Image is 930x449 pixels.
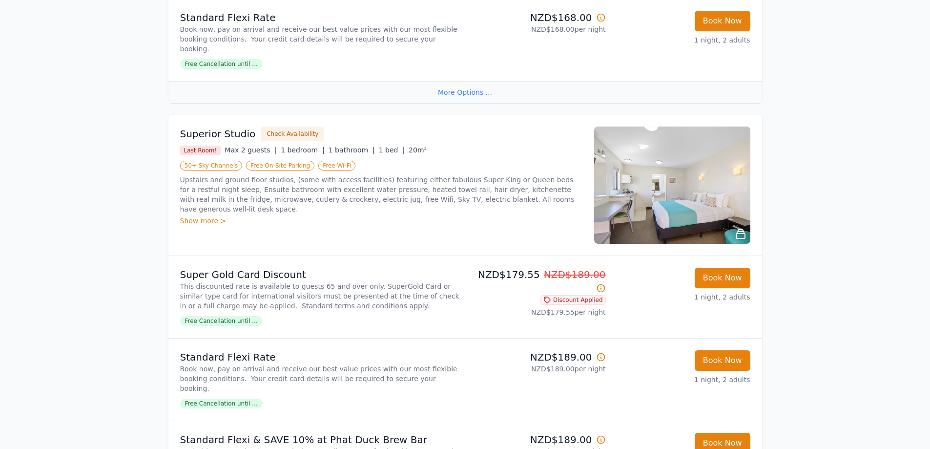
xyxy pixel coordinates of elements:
p: NZD$179.55 per night [469,307,606,317]
p: NZD$189.00 [469,350,606,364]
span: Discount Applied [540,295,606,305]
p: NZD$189.00 [469,433,606,447]
span: 1 bed | [379,146,405,154]
button: Book Now [695,11,750,31]
span: 1 bedroom | [281,146,325,154]
p: NZD$168.00 [469,11,606,24]
button: Book Now [695,350,750,371]
span: Free Wi-Fi [318,161,355,171]
p: 1 night, 2 adults [614,35,750,45]
div: More Options ... [168,81,762,103]
p: 1 night, 2 adults [614,292,750,302]
p: This discounted rate is available to guests 65 and over only. SuperGold Card or similar type card... [180,281,461,311]
button: Book Now [695,268,750,288]
button: Check Availability [261,127,324,141]
span: Last Room! [180,146,221,155]
p: Book now, pay on arrival and receive our best value prices with our most flexible booking conditi... [180,364,461,393]
div: Show more > [180,216,582,226]
p: Book now, pay on arrival and receive our best value prices with our most flexible booking conditi... [180,24,461,54]
span: Free Cancellation until ... [180,59,263,69]
p: NZD$168.00 per night [469,24,606,34]
span: Free Cancellation until ... [180,399,263,408]
span: Free Cancellation until ... [180,316,263,326]
p: Standard Flexi & SAVE 10% at Phat Duck Brew Bar [180,433,461,447]
p: Upstairs and ground floor studios, (some with access facilities) featuring either fabulous Super ... [180,175,582,214]
p: 1 night, 2 adults [614,375,750,385]
p: Standard Flexi Rate [180,11,461,24]
p: NZD$189.00 per night [469,364,606,374]
h3: Superior Studio [180,127,256,141]
span: 20m² [409,146,427,154]
p: Standard Flexi Rate [180,350,461,364]
p: Super Gold Card Discount [180,268,461,281]
span: Max 2 guests | [225,146,277,154]
p: NZD$179.55 [469,268,606,295]
span: NZD$189.00 [544,269,606,280]
span: Free On-Site Parking [246,161,314,171]
span: 50+ Sky Channels [180,161,243,171]
span: 1 bathroom | [329,146,375,154]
